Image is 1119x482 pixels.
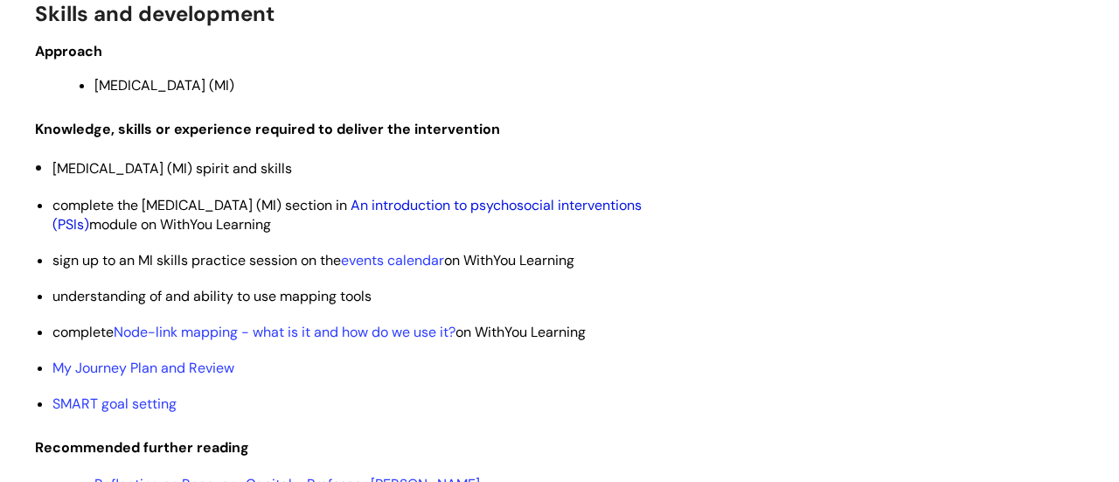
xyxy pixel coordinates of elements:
a: An introduction to psychosocial interventions (PSIs) [52,196,642,234]
a: SMART goal setting [52,395,177,413]
span: sign up to an MI skills practice session on the on WithYou Learning [52,251,574,269]
a: events calendar [341,251,444,269]
span: Knowledge, skills or experience required to deliver the intervention [35,120,500,138]
span: complete the [MEDICAL_DATA] (MI) section in [52,196,347,214]
span: Recommended further reading [35,438,249,457]
span: complete on WithYou Learning [52,323,586,341]
a: Node-link mapping - what is it and how do we use it? [114,323,455,341]
span: module on WithYou Learning [89,215,271,234]
a: My Journey Plan and Review [52,359,234,377]
span: Approach [35,42,102,60]
span: understanding of and ability to use mapping tools [52,287,372,305]
span: [MEDICAL_DATA] (MI) [94,76,234,94]
span: [MEDICAL_DATA] (MI) spirit and skills [52,159,292,178]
